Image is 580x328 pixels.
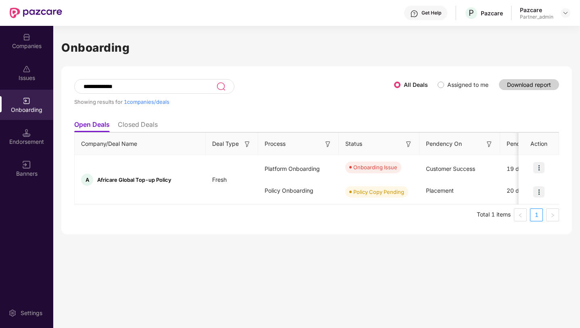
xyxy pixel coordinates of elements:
h1: Onboarding [61,39,572,57]
th: Action [519,133,559,155]
div: A [81,174,93,186]
div: Get Help [421,10,441,16]
div: Showing results for [74,99,394,105]
img: svg+xml;base64,PHN2ZyB3aWR0aD0iMjQiIGhlaWdodD0iMjUiIHZpZXdCb3g9IjAgMCAyNCAyNSIgZmlsbD0ibm9uZSIgeG... [216,82,225,91]
img: svg+xml;base64,PHN2ZyB3aWR0aD0iMTQuNSIgaGVpZ2h0PSIxNC41IiB2aWV3Qm94PSIwIDAgMTYgMTYiIGZpbGw9Im5vbm... [23,129,31,137]
img: New Pazcare Logo [10,8,62,18]
img: svg+xml;base64,PHN2ZyB3aWR0aD0iMTYiIGhlaWdodD0iMTYiIHZpZXdCb3g9IjAgMCAxNiAxNiIgZmlsbD0ibm9uZSIgeG... [243,140,251,148]
span: Placement [426,187,454,194]
div: Platform Onboarding [258,158,339,180]
div: Partner_admin [520,14,553,20]
li: Open Deals [74,120,110,132]
span: Fresh [206,176,233,183]
li: Next Page [546,208,559,221]
img: svg+xml;base64,PHN2ZyB3aWR0aD0iMTYiIGhlaWdodD0iMTYiIHZpZXdCb3g9IjAgMCAxNiAxNiIgZmlsbD0ibm9uZSIgeG... [485,140,493,148]
span: 1 companies/deals [124,99,169,105]
div: Pazcare [520,6,553,14]
img: svg+xml;base64,PHN2ZyBpZD0iU2V0dGluZy0yMHgyMCIgeG1sbnM9Imh0dHA6Ly93d3cudzMub3JnLzIwMDAvc3ZnIiB3aW... [8,309,17,317]
span: Africare Global Top-up Policy [97,177,171,183]
label: Assigned to me [447,81,488,88]
span: Pendency [507,139,548,148]
span: left [518,213,523,218]
th: Pendency [500,133,561,155]
img: svg+xml;base64,PHN2ZyBpZD0iSXNzdWVzX2Rpc2FibGVkIiB4bWxucz0iaHR0cDovL3d3dy53My5vcmcvMjAwMC9zdmciIH... [23,65,31,73]
span: Deal Type [212,139,239,148]
img: svg+xml;base64,PHN2ZyBpZD0iQ29tcGFuaWVzIiB4bWxucz0iaHR0cDovL3d3dy53My5vcmcvMjAwMC9zdmciIHdpZHRoPS... [23,33,31,41]
div: Pazcare [481,9,503,17]
span: Status [345,139,362,148]
div: Onboarding Issue [353,163,397,171]
img: svg+xml;base64,PHN2ZyBpZD0iSGVscC0zMngzMiIgeG1sbnM9Imh0dHA6Ly93d3cudzMub3JnLzIwMDAvc3ZnIiB3aWR0aD... [410,10,418,18]
li: 1 [530,208,543,221]
div: 20 days [500,180,561,202]
img: icon [533,186,545,198]
img: svg+xml;base64,PHN2ZyBpZD0iRHJvcGRvd24tMzJ4MzIiIHhtbG5zPSJodHRwOi8vd3d3LnczLm9yZy8yMDAwL3N2ZyIgd2... [562,10,569,16]
li: Closed Deals [118,120,158,132]
span: right [550,213,555,218]
span: Process [265,139,286,148]
button: Download report [499,79,559,90]
div: Policy Copy Pending [353,188,404,196]
img: svg+xml;base64,PHN2ZyB3aWR0aD0iMTYiIGhlaWdodD0iMTYiIHZpZXdCb3g9IjAgMCAxNiAxNiIgZmlsbD0ibm9uZSIgeG... [23,161,31,169]
li: Previous Page [514,208,527,221]
img: icon [533,162,545,173]
span: P [469,8,474,18]
div: Policy Onboarding [258,180,339,202]
button: right [546,208,559,221]
a: 1 [530,209,542,221]
img: svg+xml;base64,PHN2ZyB3aWR0aD0iMjAiIGhlaWdodD0iMjAiIHZpZXdCb3g9IjAgMCAyMCAyMCIgZmlsbD0ibm9uZSIgeG... [23,97,31,105]
span: Pendency On [426,139,462,148]
button: left [514,208,527,221]
img: svg+xml;base64,PHN2ZyB3aWR0aD0iMTYiIGhlaWdodD0iMTYiIHZpZXdCb3g9IjAgMCAxNiAxNiIgZmlsbD0ibm9uZSIgeG... [405,140,413,148]
div: 19 days [500,158,561,180]
div: Settings [18,309,45,317]
li: Total 1 items [477,208,511,221]
th: Company/Deal Name [75,133,206,155]
span: Customer Success [426,165,475,172]
img: svg+xml;base64,PHN2ZyB3aWR0aD0iMTYiIGhlaWdodD0iMTYiIHZpZXdCb3g9IjAgMCAxNiAxNiIgZmlsbD0ibm9uZSIgeG... [324,140,332,148]
label: All Deals [404,81,428,88]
